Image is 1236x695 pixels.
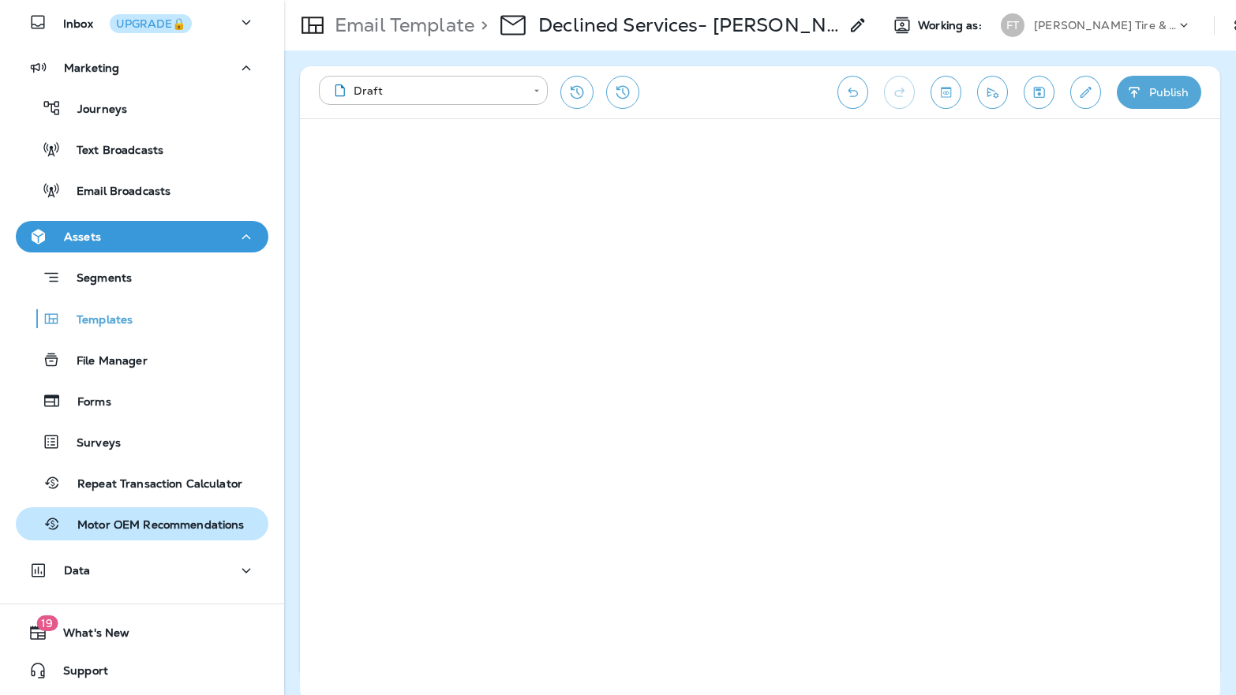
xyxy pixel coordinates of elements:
div: UPGRADE🔒 [116,18,185,29]
button: Forms [16,384,268,417]
button: UPGRADE🔒 [110,14,192,33]
p: Assets [64,230,101,243]
button: Undo [837,76,868,109]
p: Motor OEM Recommendations [62,518,245,533]
p: Surveys [61,436,121,451]
p: > [474,13,488,37]
button: Templates [16,302,268,335]
p: Email Broadcasts [61,185,170,200]
button: Text Broadcasts [16,133,268,166]
p: Templates [61,313,133,328]
p: Repeat Transaction Calculator [62,477,242,492]
p: Marketing [64,62,119,74]
div: Draft [330,83,522,99]
p: File Manager [61,354,148,369]
div: FT [1001,13,1024,37]
button: Publish [1117,76,1201,109]
button: Save [1024,76,1054,109]
p: Segments [61,271,132,287]
span: What's New [47,626,129,645]
p: Forms [62,395,111,410]
button: Surveys [16,425,268,458]
button: Repeat Transaction Calculator [16,466,268,499]
button: Data [16,555,268,586]
button: Journeys [16,92,268,125]
button: Support [16,655,268,686]
button: View Changelog [606,76,639,109]
p: Declined Services- [PERSON_NAME] Tire [538,13,839,37]
p: Journeys [62,103,127,118]
button: Motor OEM Recommendations [16,507,268,540]
span: Working as: [918,19,985,32]
button: Edit details [1070,76,1101,109]
p: [PERSON_NAME] Tire & Auto Service [1034,19,1176,32]
div: Declined Services- Flynn's Tire [538,13,839,37]
p: Inbox [63,14,192,31]
button: File Manager [16,343,268,376]
p: Email Template [328,13,474,37]
p: Text Broadcasts [61,144,163,159]
button: Send test email [977,76,1008,109]
span: Support [47,664,108,683]
button: Toggle preview [931,76,961,109]
button: Restore from previous version [560,76,594,109]
button: Marketing [16,52,268,84]
p: Data [64,564,91,577]
button: Segments [16,260,268,294]
button: InboxUPGRADE🔒 [16,6,268,38]
span: 19 [36,615,58,631]
button: 19What's New [16,617,268,648]
button: Assets [16,221,268,252]
button: Email Broadcasts [16,174,268,207]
